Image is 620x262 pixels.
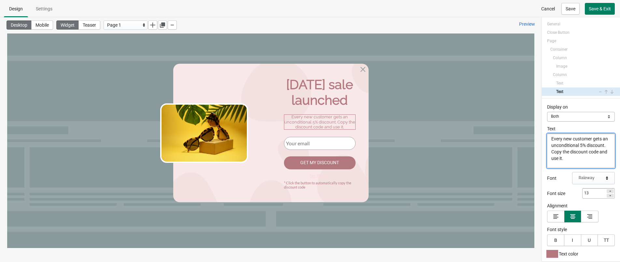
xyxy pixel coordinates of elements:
[564,234,581,246] button: I
[579,176,604,181] div: Raleway
[9,6,23,11] span: Design
[78,20,100,30] button: Teaser
[107,21,141,29] div: Page 1
[31,20,53,30] button: Mobile
[547,227,567,232] span: Font style
[277,43,348,74] div: [DATE] sale launched
[541,6,555,11] span: Cancel
[547,104,568,110] span: Display on
[598,234,615,246] button: TT
[83,22,96,28] span: Teaser
[588,238,591,243] div: U
[277,81,348,96] div: Every new customer gets an unconditional 5% discount. Copy the discount code and use it.
[7,33,534,248] iframe: widget
[547,234,564,246] button: B
[537,3,559,15] button: Cancel
[61,22,75,28] span: Widget
[547,126,556,131] span: Text
[516,18,538,30] a: Preview
[572,238,573,243] div: I
[585,3,615,15] button: Save & Exit
[35,22,49,28] span: Mobile
[561,3,580,15] button: Save
[547,176,557,181] span: Font
[547,203,568,208] span: Alignment
[566,6,575,11] span: Save
[519,21,535,27] span: Preview
[7,20,32,30] button: Desktop
[547,134,615,168] textarea: Every new customer gets an unconditional 5% discount. Copy the discount code and use it.
[277,147,348,156] div: * Click the button to automatically copy the discount code
[559,251,578,256] span: Text color
[554,238,557,243] div: B
[581,234,598,246] button: U
[153,70,241,129] img: e5acfd0a-6170-48d2-92b0-7c9d5ada2447.png
[36,6,52,11] span: Settings
[589,6,611,11] span: Save & Exit
[56,20,79,30] button: Widget
[604,238,609,243] div: TT
[11,22,27,28] span: Desktop
[547,191,565,196] span: Font size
